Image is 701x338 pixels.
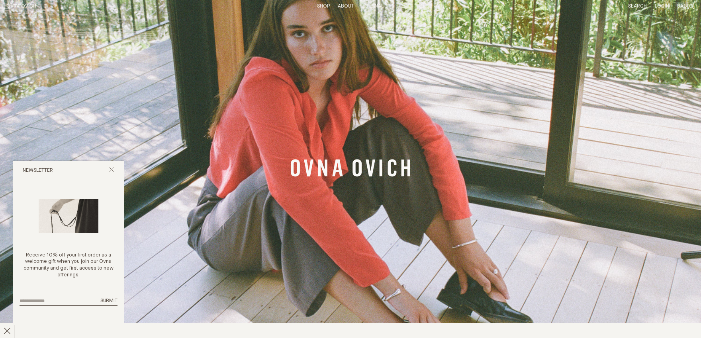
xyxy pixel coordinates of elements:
[317,4,330,9] a: Shop
[687,4,695,9] span: [0]
[23,167,53,174] h2: Newsletter
[100,298,117,303] span: Submit
[100,298,117,305] button: Submit
[362,4,384,9] a: Journal
[20,252,117,279] p: Receive 10% off your first order as a welcome gift when you join our Ovna community and get first...
[109,167,114,175] button: Close popup
[655,4,669,9] a: Login
[291,159,410,179] a: Banner Link
[677,4,687,9] span: Bag
[6,4,36,9] a: Home
[338,3,354,10] summary: About
[628,4,647,9] a: Search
